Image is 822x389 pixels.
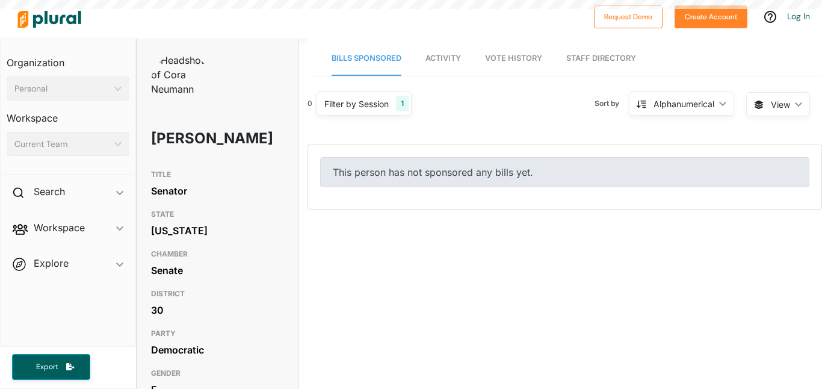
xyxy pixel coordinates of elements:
a: Bills Sponsored [332,42,401,76]
span: Sort by [595,98,629,109]
span: View [771,98,790,111]
h3: Workspace [7,101,129,127]
img: Headshot of Cora Neumann [151,53,211,96]
h3: DISTRICT [151,287,283,301]
a: Request Demo [594,10,663,22]
span: Vote History [485,54,542,63]
span: Export [28,362,66,372]
h3: STATE [151,207,283,222]
h3: Organization [7,45,129,72]
div: Personal [14,82,110,95]
div: 1 [396,96,409,111]
span: Activity [425,54,461,63]
div: Current Team [14,138,110,151]
div: 30 [151,301,283,319]
h2: Search [34,185,65,198]
div: Senator [151,182,283,200]
h3: PARTY [151,326,283,341]
a: Vote History [485,42,542,76]
div: [US_STATE] [151,222,283,240]
div: This person has not sponsored any bills yet. [320,157,809,187]
div: 0 [307,98,312,109]
div: Filter by Session [324,98,389,110]
h3: GENDER [151,366,283,381]
span: Bills Sponsored [332,54,401,63]
a: Activity [425,42,461,76]
h3: TITLE [151,167,283,182]
div: Alphanumerical [654,98,714,110]
a: Log In [787,11,810,22]
a: Create Account [675,10,747,22]
div: Democratic [151,341,283,359]
h3: CHAMBER [151,247,283,261]
button: Request Demo [594,5,663,28]
a: Staff Directory [566,42,636,76]
h1: [PERSON_NAME] [151,120,230,157]
button: Create Account [675,5,747,28]
div: Senate [151,261,283,279]
button: Export [12,354,90,380]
